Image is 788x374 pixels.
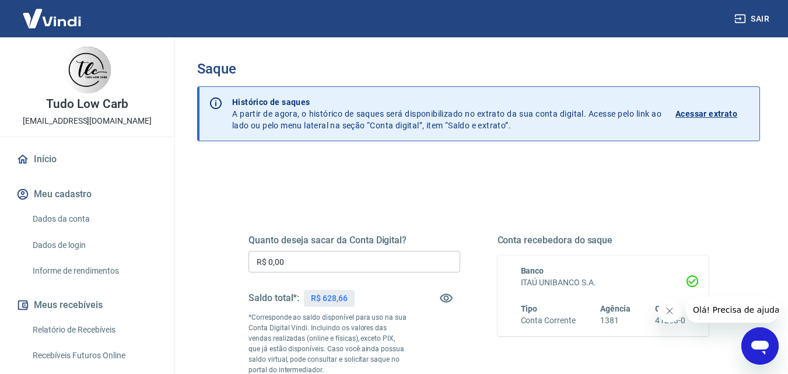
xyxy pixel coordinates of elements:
a: Dados de login [28,233,160,257]
a: Recebíveis Futuros Online [28,344,160,368]
h6: ITAÚ UNIBANCO S.A. [521,277,686,289]
p: A partir de agora, o histórico de saques será disponibilizado no extrato da sua conta digital. Ac... [232,96,661,131]
p: Histórico de saques [232,96,661,108]
p: Acessar extrato [675,108,737,120]
h6: Conta Corrente [521,314,576,327]
p: Tudo Low Carb [46,98,128,110]
img: 092b66a1-269f-484b-a6ef-d60da104ea9d.jpeg [64,47,111,93]
p: R$ 628,66 [311,292,348,305]
a: Início [14,146,160,172]
h5: Conta recebedora do saque [498,235,709,246]
iframe: Botão para abrir a janela de mensagens [741,327,779,365]
button: Sair [732,8,774,30]
button: Meus recebíveis [14,292,160,318]
p: [EMAIL_ADDRESS][DOMAIN_NAME] [23,115,152,127]
h5: Quanto deseja sacar da Conta Digital? [248,235,460,246]
a: Dados da conta [28,207,160,231]
h3: Saque [197,61,760,77]
iframe: Fechar mensagem [658,299,681,323]
h6: 1381 [600,314,631,327]
span: Olá! Precisa de ajuda? [7,8,98,18]
iframe: Mensagem da empresa [686,297,779,323]
button: Meu cadastro [14,181,160,207]
span: Agência [600,304,631,313]
a: Informe de rendimentos [28,259,160,283]
a: Acessar extrato [675,96,750,131]
span: Conta [655,304,677,313]
img: Vindi [14,1,90,36]
h6: 41283-0 [655,314,685,327]
h5: Saldo total*: [248,292,299,304]
a: Relatório de Recebíveis [28,318,160,342]
span: Banco [521,266,544,275]
span: Tipo [521,304,538,313]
